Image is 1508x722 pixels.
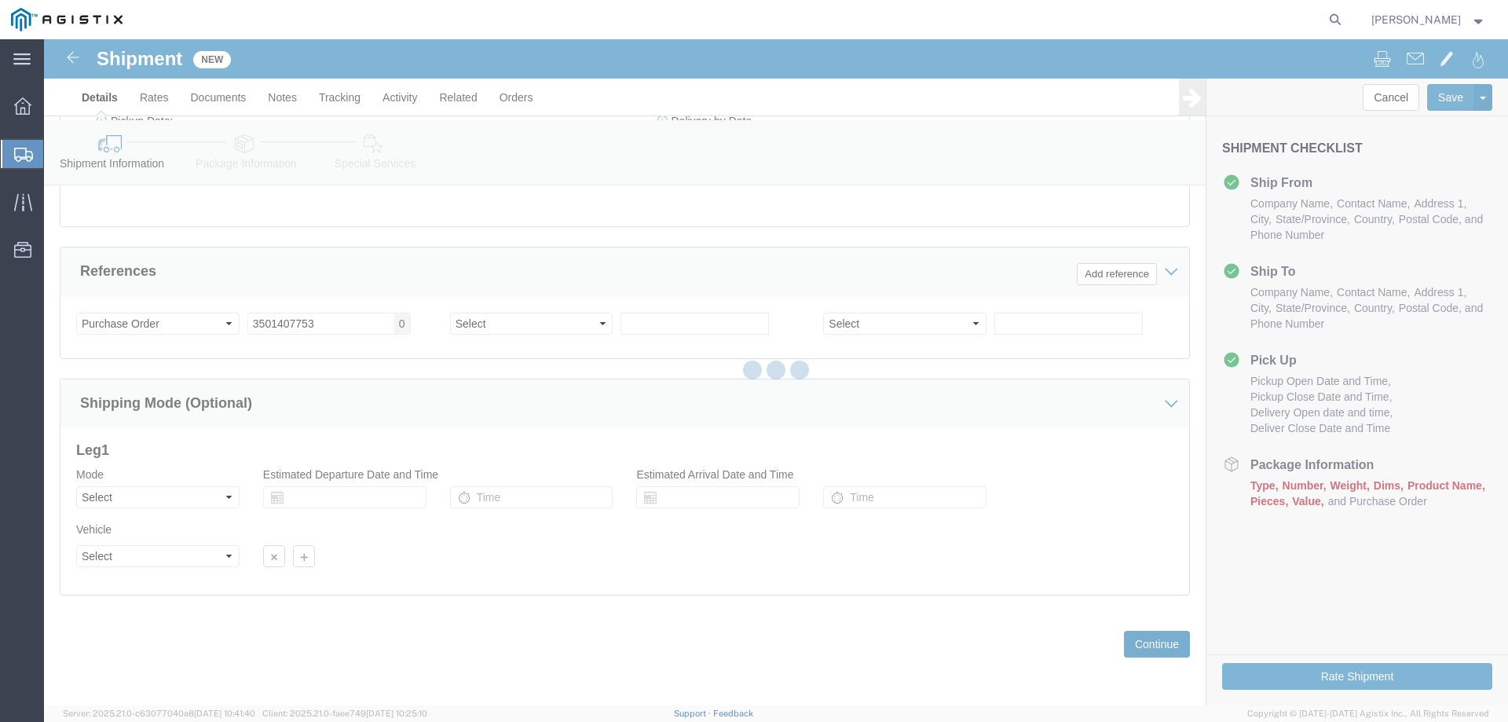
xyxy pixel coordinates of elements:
span: [DATE] 10:25:10 [366,709,427,718]
img: logo [11,8,123,31]
span: Server: 2025.21.0-c63077040a8 [63,709,255,718]
button: [PERSON_NAME] [1371,10,1487,29]
span: Client: 2025.21.0-faee749 [262,709,427,718]
span: [DATE] 10:41:40 [194,709,255,718]
a: Support [674,709,713,718]
span: Krista Meyers [1371,11,1461,28]
span: Copyright © [DATE]-[DATE] Agistix Inc., All Rights Reserved [1247,707,1489,720]
a: Feedback [713,709,753,718]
